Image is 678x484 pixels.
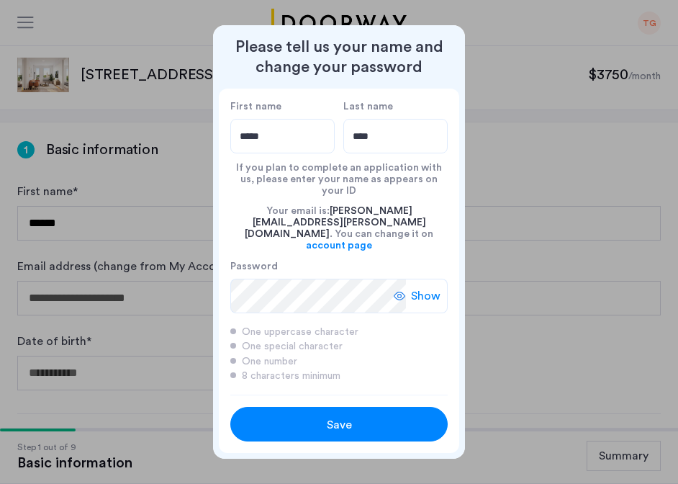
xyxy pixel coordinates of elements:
span: [PERSON_NAME][EMAIL_ADDRESS][PERSON_NAME][DOMAIN_NAME] [245,206,426,239]
div: 8 characters minimum [230,369,448,383]
button: button [230,407,448,442]
h2: Please tell us your name and change your password [219,37,459,77]
div: One special character [230,339,448,354]
div: One uppercase character [230,325,448,339]
label: First name [230,100,335,113]
a: account page [306,240,372,251]
span: Show [411,287,440,305]
span: Save [327,416,352,434]
label: Password [230,260,406,273]
label: Last name [343,100,448,113]
div: One number [230,354,448,369]
div: If you plan to complete an application with us, please enter your name as appears on your ID [230,153,448,197]
div: Your email is: . You can change it on [230,197,448,260]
